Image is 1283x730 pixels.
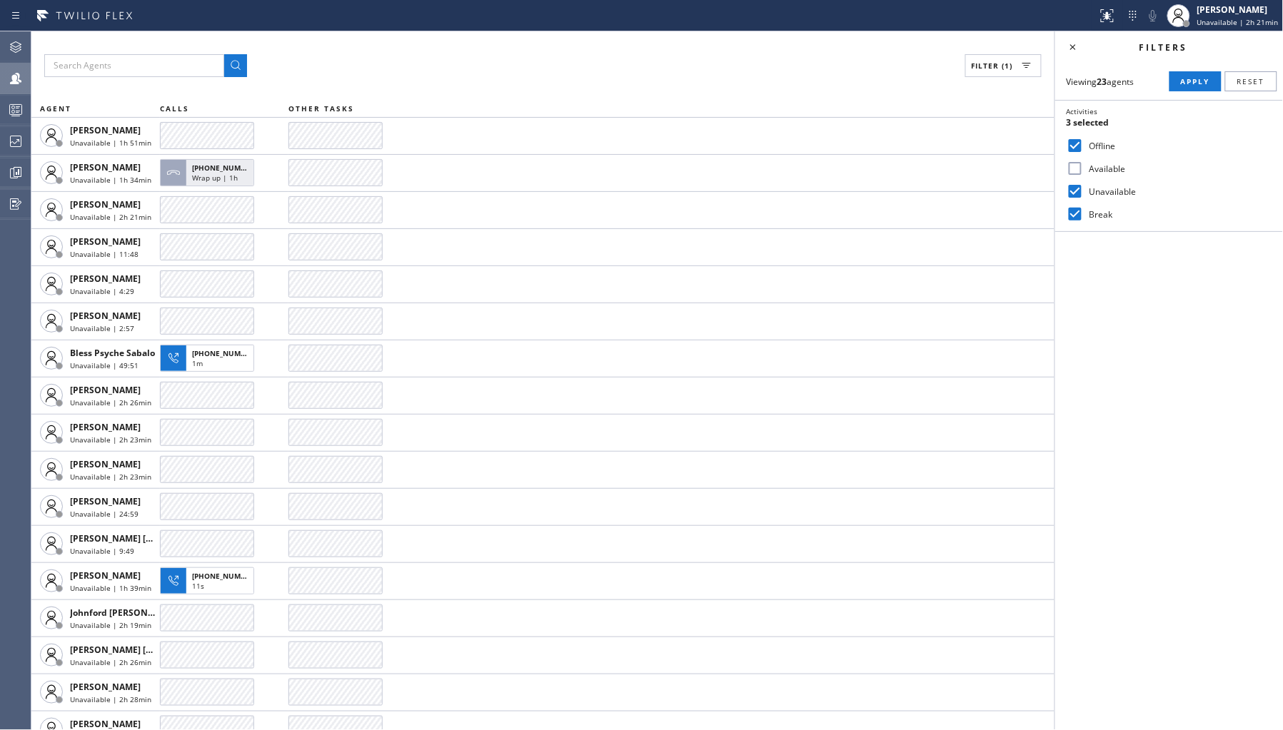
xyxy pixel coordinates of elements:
span: [PERSON_NAME] [70,458,141,470]
div: [PERSON_NAME] [1197,4,1279,16]
span: [PERSON_NAME] [70,495,141,507]
button: Apply [1169,71,1222,91]
span: [PERSON_NAME] [70,235,141,248]
span: [PHONE_NUMBER] [192,163,257,173]
span: Unavailable | 49:51 [70,360,139,370]
span: CALLS [160,103,189,113]
span: Unavailable | 1h 39min [70,583,151,593]
span: Unavailable | 2h 28min [70,694,151,704]
span: Reset [1237,76,1265,86]
button: [PHONE_NUMBER]Wrap up | 1h [160,155,258,191]
span: [PERSON_NAME] [70,124,141,136]
button: Filter (1) [965,54,1042,77]
span: [PERSON_NAME] [70,681,141,693]
span: [PHONE_NUMBER] [192,571,257,581]
strong: 23 [1097,76,1107,88]
label: Unavailable [1084,186,1272,198]
span: Unavailable | 9:49 [70,546,134,556]
span: Unavailable | 2h 23min [70,472,151,482]
span: AGENT [40,103,71,113]
span: Unavailable | 24:59 [70,509,139,519]
span: [PERSON_NAME] [70,310,141,322]
span: Unavailable | 11:48 [70,249,139,259]
span: [PERSON_NAME] [70,421,141,433]
span: Unavailable | 2h 26min [70,397,151,407]
span: Unavailable | 2h 23min [70,435,151,445]
span: [PERSON_NAME] [PERSON_NAME] [70,532,213,544]
div: Activities [1067,106,1272,116]
span: Filters [1139,41,1188,54]
label: Offline [1084,140,1272,152]
span: Apply [1181,76,1210,86]
label: Break [1084,208,1272,220]
button: Mute [1143,6,1163,26]
span: Unavailable | 2h 26min [70,657,151,667]
span: [PERSON_NAME] [70,569,141,582]
span: Unavailable | 2:57 [70,323,134,333]
span: Unavailable | 2h 21min [1197,17,1279,27]
span: Wrap up | 1h [192,173,238,183]
input: Search Agents [44,54,224,77]
span: Johnford [PERSON_NAME] [70,607,180,619]
span: Unavailable | 2h 19min [70,620,151,630]
span: [PERSON_NAME] [70,161,141,173]
span: Bless Psyche Sabalo [70,347,155,359]
span: [PERSON_NAME] [70,384,141,396]
span: [PERSON_NAME] [70,198,141,211]
label: Available [1084,163,1272,175]
span: 3 selected [1067,116,1110,128]
button: [PHONE_NUMBER]1m [160,340,258,376]
span: Unavailable | 1h 51min [70,138,151,148]
span: [PHONE_NUMBER] [192,348,257,358]
span: [PERSON_NAME] [70,273,141,285]
span: Unavailable | 1h 34min [70,175,151,185]
span: Unavailable | 2h 21min [70,212,151,222]
span: OTHER TASKS [288,103,354,113]
span: Unavailable | 4:29 [70,286,134,296]
span: [PERSON_NAME] [PERSON_NAME] [70,644,213,656]
button: Reset [1225,71,1277,91]
button: [PHONE_NUMBER]11s [160,563,258,599]
span: [PERSON_NAME] [70,718,141,730]
span: Filter (1) [972,61,1013,71]
span: 11s [192,581,204,591]
span: Viewing agents [1067,76,1134,88]
span: 1m [192,358,203,368]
